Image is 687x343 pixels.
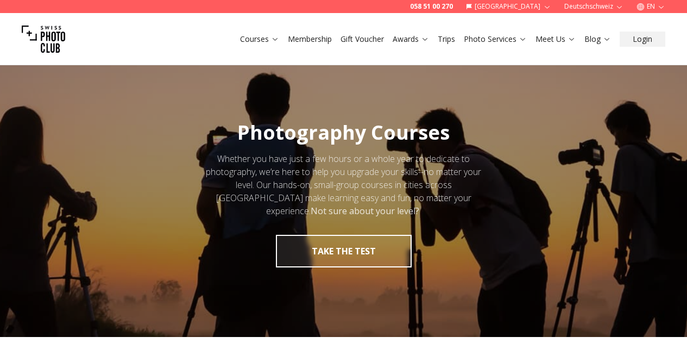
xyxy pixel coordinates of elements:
button: Trips [433,32,459,47]
button: take the test [276,235,412,267]
div: Whether you have just a few hours or a whole year to dedicate to photography, we’re here to help ... [196,152,491,217]
button: Courses [236,32,283,47]
a: Trips [438,34,455,45]
a: Meet Us [535,34,576,45]
button: Blog [580,32,615,47]
a: Photo Services [464,34,527,45]
button: Gift Voucher [336,32,388,47]
button: Photo Services [459,32,531,47]
button: Meet Us [531,32,580,47]
strong: Not sure about your level? [311,205,419,217]
a: 058 51 00 270 [410,2,453,11]
button: Awards [388,32,433,47]
a: Membership [288,34,332,45]
span: Photography Courses [237,119,450,146]
a: Awards [393,34,429,45]
a: Blog [584,34,611,45]
button: Membership [283,32,336,47]
a: Gift Voucher [341,34,384,45]
a: Courses [240,34,279,45]
img: Swiss photo club [22,17,65,61]
button: Login [620,32,665,47]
